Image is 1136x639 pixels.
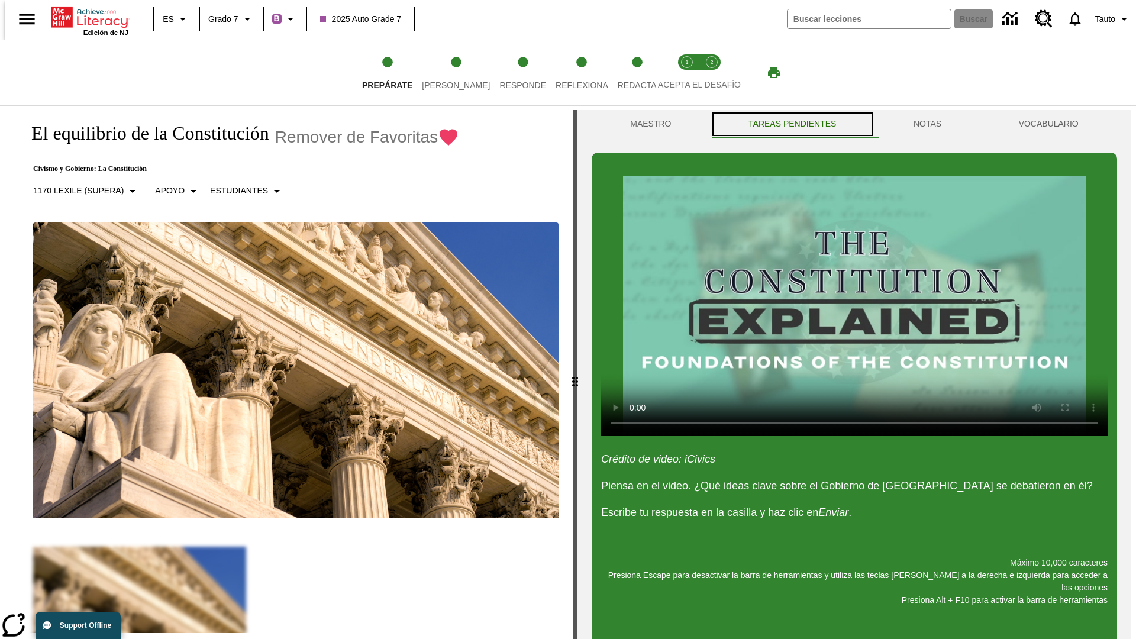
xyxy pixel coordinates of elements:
[19,164,459,173] p: Civismo y Gobierno: La Constitución
[412,40,499,105] button: Lee step 2 of 5
[150,180,205,202] button: Tipo de apoyo, Apoyo
[601,453,715,465] em: Crédito de video: iCivics
[28,180,144,202] button: Seleccione Lexile, 1170 Lexile (Supera)
[601,505,1108,521] p: Escribe tu respuesta en la casilla y haz clic en .
[499,80,546,90] span: Responde
[556,80,608,90] span: Reflexiona
[157,8,195,30] button: Lenguaje: ES, Selecciona un idioma
[818,506,848,518] em: Enviar
[546,40,618,105] button: Reflexiona step 4 of 5
[275,128,438,147] span: Remover de Favoritas
[573,110,577,639] div: Pulsa la tecla de intro o la barra espaciadora y luego presiona las flechas de derecha e izquierd...
[710,110,875,138] button: TAREAS PENDIENTES
[710,59,713,65] text: 2
[601,557,1108,569] p: Máximo 10,000 caracteres
[1028,3,1060,35] a: Centro de recursos, Se abrirá en una pestaña nueva.
[60,621,111,630] span: Support Offline
[980,110,1117,138] button: VOCABULARIO
[670,40,704,105] button: Acepta el desafío lee step 1 of 2
[601,569,1108,594] p: Presiona Escape para desactivar la barra de herramientas y utiliza las teclas [PERSON_NAME] a la ...
[51,4,128,36] div: Portada
[275,127,459,147] button: Remover de Favoritas - El equilibrio de la Constitución
[320,13,402,25] span: 2025 Auto Grade 7
[788,9,951,28] input: Buscar campo
[5,110,573,633] div: reading
[83,29,128,36] span: Edición de NJ
[1090,8,1136,30] button: Perfil/Configuración
[9,2,44,37] button: Abrir el menú lateral
[592,110,710,138] button: Maestro
[755,62,793,83] button: Imprimir
[601,594,1108,606] p: Presiona Alt + F10 para activar la barra de herramientas
[33,185,124,197] p: 1170 Lexile (Supera)
[1095,13,1115,25] span: Tauto
[618,80,657,90] span: Redacta
[490,40,556,105] button: Responde step 3 of 5
[362,80,412,90] span: Prepárate
[592,110,1117,138] div: Instructional Panel Tabs
[875,110,980,138] button: NOTAS
[695,40,729,105] button: Acepta el desafío contesta step 2 of 2
[35,612,121,639] button: Support Offline
[353,40,422,105] button: Prepárate step 1 of 5
[210,185,268,197] p: Estudiantes
[163,13,174,25] span: ES
[205,180,289,202] button: Seleccionar estudiante
[208,13,238,25] span: Grado 7
[274,11,280,26] span: B
[1060,4,1090,34] a: Notificaciones
[995,3,1028,35] a: Centro de información
[204,8,259,30] button: Grado: Grado 7, Elige un grado
[19,122,269,144] h1: El equilibrio de la Constitución
[601,478,1108,494] p: Piensa en el video. ¿Qué ideas clave sobre el Gobierno de [GEOGRAPHIC_DATA] se debatieron en él?
[608,40,666,105] button: Redacta step 5 of 5
[267,8,302,30] button: Boost El color de la clase es morado/púrpura. Cambiar el color de la clase.
[33,222,559,518] img: El edificio del Tribunal Supremo de Estados Unidos ostenta la frase "Igualdad de justicia bajo la...
[685,59,688,65] text: 1
[422,80,490,90] span: [PERSON_NAME]
[155,185,185,197] p: Apoyo
[658,80,741,89] span: ACEPTA EL DESAFÍO
[5,9,173,20] body: Máximo 10,000 caracteres Presiona Escape para desactivar la barra de herramientas y utiliza las t...
[577,110,1131,639] div: activity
